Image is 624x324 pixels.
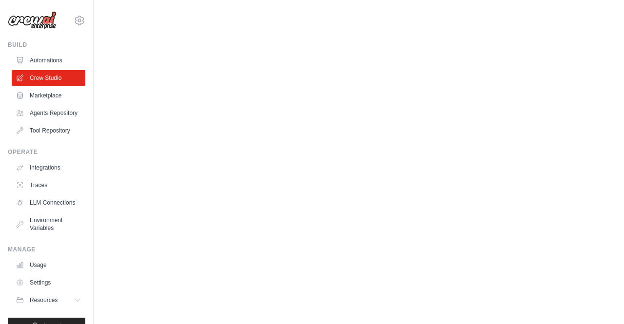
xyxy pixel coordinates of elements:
[12,70,85,86] a: Crew Studio
[12,292,85,308] button: Resources
[12,177,85,193] a: Traces
[12,257,85,273] a: Usage
[12,53,85,68] a: Automations
[12,275,85,290] a: Settings
[30,296,58,304] span: Resources
[8,11,57,30] img: Logo
[12,123,85,138] a: Tool Repository
[8,148,85,156] div: Operate
[8,246,85,253] div: Manage
[8,41,85,49] div: Build
[12,105,85,121] a: Agents Repository
[12,195,85,210] a: LLM Connections
[12,88,85,103] a: Marketplace
[12,160,85,175] a: Integrations
[12,212,85,236] a: Environment Variables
